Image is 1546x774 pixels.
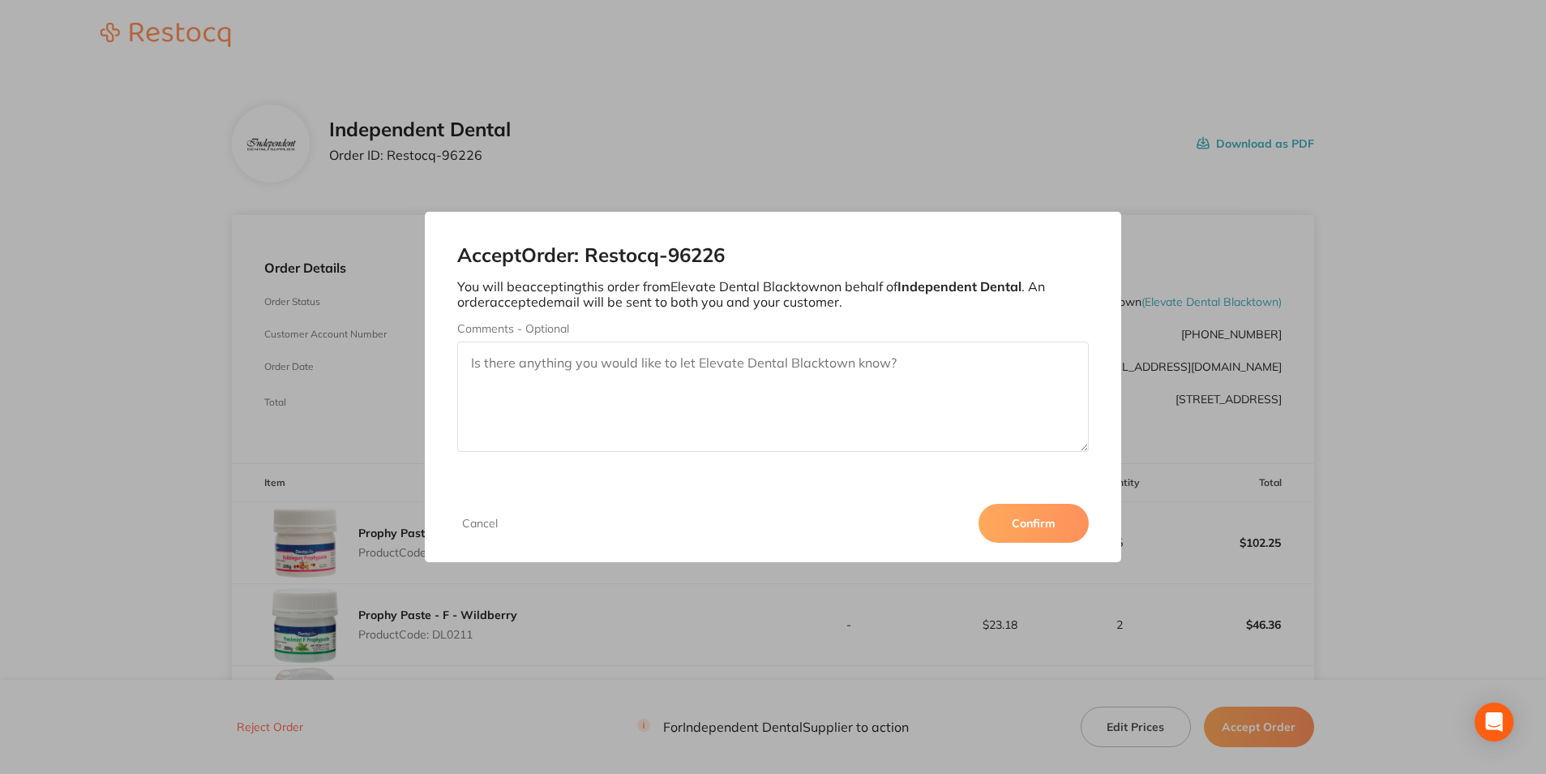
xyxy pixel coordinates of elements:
button: Cancel [457,516,503,531]
label: Comments - Optional [457,322,1088,335]
p: You will be accepting this order from Elevate Dental Blacktown on behalf of . An order accepted e... [457,279,1088,309]
b: Independent Dental [897,278,1021,295]
div: Open Intercom Messenger [1475,703,1514,742]
button: Confirm [979,504,1089,543]
h2: Accept Order: Restocq- 96226 [457,244,1088,267]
